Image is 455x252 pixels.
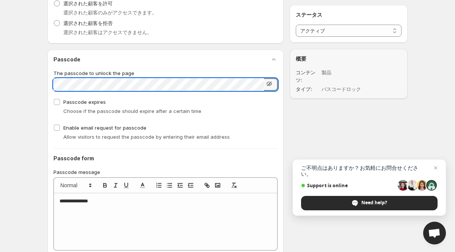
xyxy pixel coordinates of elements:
span: 選択された顧客を許可 [63,0,113,6]
span: 選択された顧客のみがアクセスできます。 [63,9,157,16]
dt: コンテンツ : [296,69,320,84]
span: Enable email request for passcode [63,125,146,131]
span: Need help? [361,199,387,206]
span: ご不明点はありますか？お気軽にお問合せください。 [301,165,438,177]
span: 選択された顧客を拒否 [63,20,113,26]
span: 選択された顧客はアクセスできません。 [63,29,152,35]
span: Choose if the passcode should expire after a certain time [63,108,201,114]
h2: 概要 [296,55,402,63]
div: Open chat [423,222,446,244]
span: Passcode expires [63,99,106,105]
span: Close chat [431,163,440,172]
dd: 製品 [322,69,380,84]
dd: パスコードロック [322,85,380,93]
span: Support is online [301,183,395,188]
h2: Passcode [53,56,80,63]
h2: ステータス [296,11,402,19]
span: The passcode to unlock the page [53,70,134,76]
p: Passcode message [53,168,278,176]
div: Need help? [301,196,438,210]
dt: タイプ : [296,85,320,93]
span: Allow visitors to request the passcode by entering their email address [63,134,230,140]
h2: Passcode form [53,155,278,162]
